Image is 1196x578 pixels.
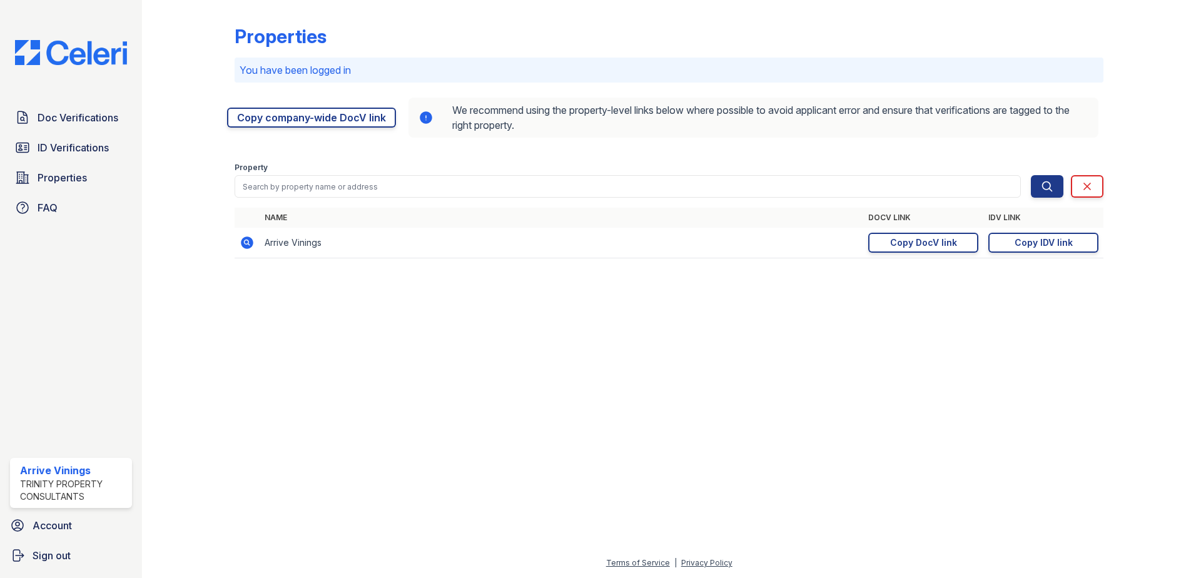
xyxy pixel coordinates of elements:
[260,228,863,258] td: Arrive Vinings
[227,108,396,128] a: Copy company-wide DocV link
[408,98,1098,138] div: We recommend using the property-level links below where possible to avoid applicant error and ens...
[5,543,137,568] a: Sign out
[988,233,1098,253] a: Copy IDV link
[38,200,58,215] span: FAQ
[20,478,127,503] div: Trinity Property Consultants
[260,208,863,228] th: Name
[38,110,118,125] span: Doc Verifications
[38,170,87,185] span: Properties
[10,195,132,220] a: FAQ
[868,233,978,253] a: Copy DocV link
[1015,236,1073,249] div: Copy IDV link
[10,165,132,190] a: Properties
[606,558,670,567] a: Terms of Service
[10,105,132,130] a: Doc Verifications
[674,558,677,567] div: |
[235,175,1021,198] input: Search by property name or address
[235,163,268,173] label: Property
[10,135,132,160] a: ID Verifications
[240,63,1098,78] p: You have been logged in
[863,208,983,228] th: DocV Link
[20,463,127,478] div: Arrive Vinings
[33,548,71,563] span: Sign out
[890,236,957,249] div: Copy DocV link
[5,513,137,538] a: Account
[38,140,109,155] span: ID Verifications
[33,518,72,533] span: Account
[983,208,1103,228] th: IDV Link
[5,40,137,65] img: CE_Logo_Blue-a8612792a0a2168367f1c8372b55b34899dd931a85d93a1a3d3e32e68fde9ad4.png
[681,558,732,567] a: Privacy Policy
[235,25,327,48] div: Properties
